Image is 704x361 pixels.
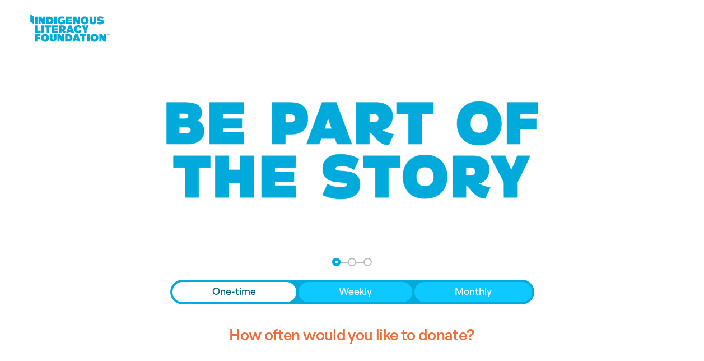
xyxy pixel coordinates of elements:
[414,282,532,302] button: Monthly
[339,285,372,299] span: Weekly
[156,79,548,222] img: Be part of the story
[170,280,534,304] div: Donation frequency
[363,258,372,266] button: Navigate to step 3 of 3 to enter your payment details
[172,282,297,302] button: One-time
[332,258,341,266] button: Navigate to step 1 of 3 to enter your donation amount
[348,258,356,266] button: Navigate to step 2 of 3 to enter your details
[170,318,534,354] h2: How often would you like to donate?
[455,285,492,299] span: Monthly
[212,285,256,299] span: One-time
[299,282,412,302] button: Weekly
